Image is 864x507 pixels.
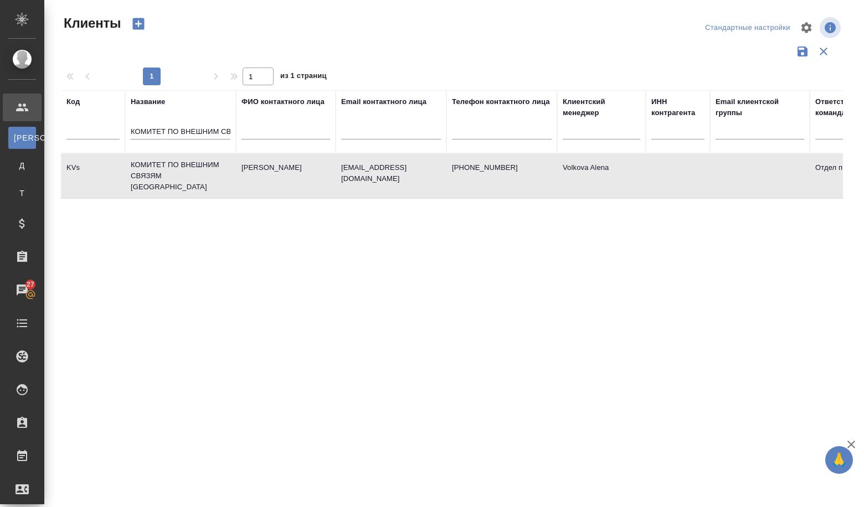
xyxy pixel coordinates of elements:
[341,96,426,107] div: Email контактного лица
[14,188,30,199] span: Т
[820,17,843,38] span: Посмотреть информацию
[66,96,80,107] div: Код
[825,446,853,474] button: 🙏
[8,182,36,204] a: Т
[14,160,30,171] span: Д
[8,127,36,149] a: [PERSON_NAME]
[20,279,41,290] span: 27
[131,96,165,107] div: Название
[280,69,327,85] span: из 1 страниц
[236,157,336,195] td: [PERSON_NAME]
[341,162,441,184] p: [EMAIL_ADDRESS][DOMAIN_NAME]
[813,41,834,62] button: Сбросить фильтры
[830,448,848,472] span: 🙏
[792,41,813,62] button: Сохранить фильтры
[61,157,125,195] td: KVs
[563,96,640,118] div: Клиентский менеджер
[125,14,152,33] button: Создать
[8,154,36,177] a: Д
[793,14,820,41] span: Настроить таблицу
[651,96,704,118] div: ИНН контрагента
[241,96,325,107] div: ФИО контактного лица
[702,19,793,37] div: split button
[452,162,552,173] p: [PHONE_NUMBER]
[14,132,30,143] span: [PERSON_NAME]
[125,154,236,198] td: КОМИТЕТ ПО ВНЕШНИМ СВЯЗЯМ [GEOGRAPHIC_DATA]
[452,96,550,107] div: Телефон контактного лица
[3,276,42,304] a: 27
[716,96,804,118] div: Email клиентской группы
[61,14,121,32] span: Клиенты
[557,157,646,195] td: Volkova Alena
